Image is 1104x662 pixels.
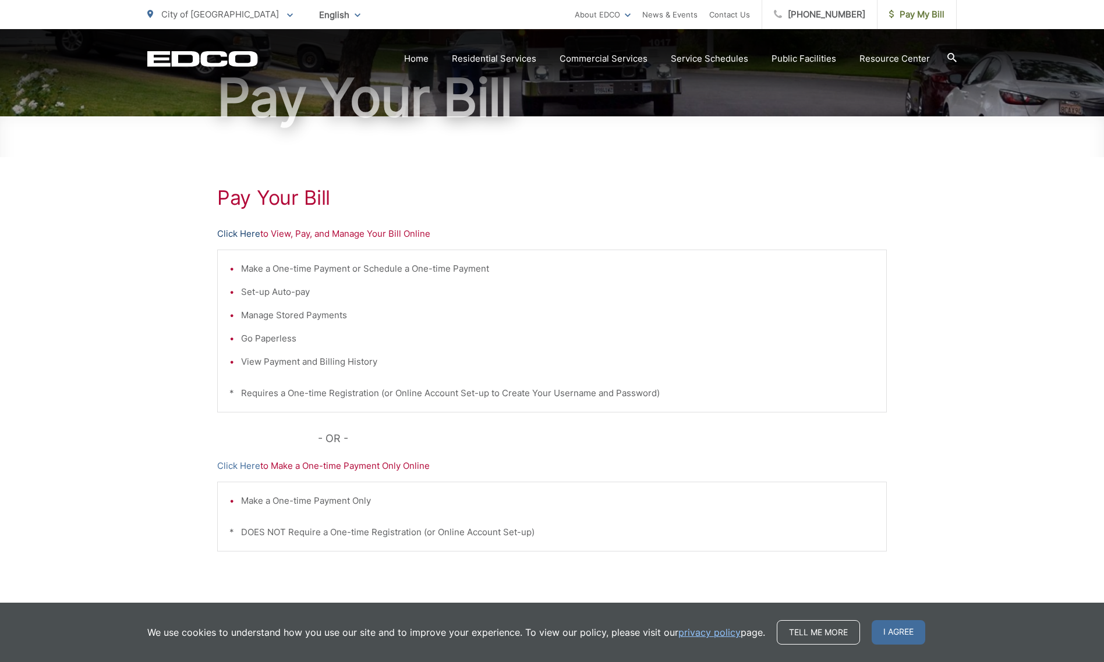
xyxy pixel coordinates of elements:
a: Service Schedules [671,52,748,66]
a: privacy policy [678,625,741,639]
p: to View, Pay, and Manage Your Bill Online [217,227,887,241]
a: Click Here [217,459,260,473]
a: Tell me more [777,620,860,645]
p: We use cookies to understand how you use our site and to improve your experience. To view our pol... [147,625,765,639]
p: - OR - [318,430,887,447]
a: About EDCO [575,8,631,22]
a: Click Here [217,227,260,241]
li: Make a One-time Payment Only [241,494,875,508]
li: Set-up Auto-pay [241,285,875,299]
a: Commercial Services [560,52,647,66]
a: EDCD logo. Return to the homepage. [147,51,258,67]
span: City of [GEOGRAPHIC_DATA] [161,9,279,20]
li: Manage Stored Payments [241,308,875,322]
a: Resource Center [859,52,930,66]
a: Residential Services [452,52,536,66]
li: Go Paperless [241,332,875,346]
a: Public Facilities [772,52,836,66]
a: News & Events [642,8,698,22]
li: Make a One-time Payment or Schedule a One-time Payment [241,262,875,276]
h1: Pay Your Bill [147,69,957,127]
p: to Make a One-time Payment Only Online [217,459,887,473]
li: View Payment and Billing History [241,355,875,369]
a: Contact Us [709,8,750,22]
span: Pay My Bill [889,8,944,22]
span: English [310,5,369,25]
h1: Pay Your Bill [217,186,887,209]
p: * Requires a One-time Registration (or Online Account Set-up to Create Your Username and Password) [229,386,875,400]
p: * DOES NOT Require a One-time Registration (or Online Account Set-up) [229,525,875,539]
a: Home [404,52,429,66]
span: I agree [872,620,925,645]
